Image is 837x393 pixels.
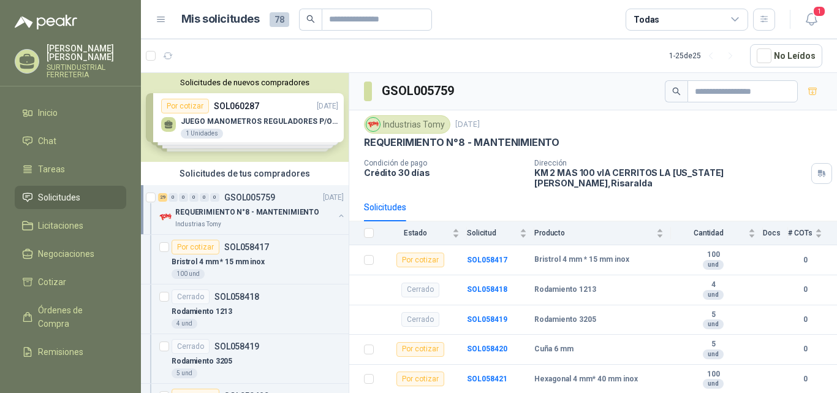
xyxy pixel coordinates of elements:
span: Chat [38,134,56,148]
span: Estado [381,229,450,237]
a: Por cotizarSOL058417Bristrol 4 mm * 15 mm inox100 und [141,235,349,284]
a: CerradoSOL058418Rodamiento 12134 und [141,284,349,334]
b: 100 [671,250,756,260]
button: Solicitudes de nuevos compradores [146,78,344,87]
span: search [306,15,315,23]
div: und [703,290,724,300]
a: Chat [15,129,126,153]
p: Industrias Tomy [175,219,221,229]
div: Cerrado [401,283,439,297]
a: Negociaciones [15,242,126,265]
b: Cuña 6 mm [534,345,574,354]
p: GSOL005759 [224,193,275,202]
div: Solicitudes [364,200,406,214]
p: KM 2 MAS 100 vIA CERRITOS LA [US_STATE] [PERSON_NAME] , Risaralda [534,167,806,188]
p: Rodamiento 1213 [172,306,232,318]
span: 78 [270,12,289,27]
div: Cerrado [172,339,210,354]
span: 1 [812,6,826,17]
span: Remisiones [38,345,83,359]
th: Docs [763,221,788,245]
img: Company Logo [158,210,173,224]
a: 29 0 0 0 0 0 GSOL005759[DATE] Company LogoREQUERIMIENTO N°8 - MANTENIMIENTOIndustrias Tomy [158,190,346,229]
span: Solicitudes [38,191,80,204]
span: search [672,87,681,96]
b: 0 [788,314,822,326]
div: 5 und [172,368,197,378]
h3: GSOL005759 [382,82,456,101]
div: Por cotizar [396,253,444,267]
a: Solicitudes [15,186,126,209]
button: 1 [800,9,822,31]
h1: Mis solicitudes [181,10,260,28]
div: Solicitudes de tus compradores [141,162,349,185]
p: SOL058418 [214,292,259,301]
a: Remisiones [15,340,126,364]
div: 0 [169,193,178,202]
b: 100 [671,370,756,380]
div: 0 [200,193,209,202]
a: Cotizar [15,270,126,294]
div: Industrias Tomy [364,115,450,134]
img: Company Logo [366,118,380,131]
b: 5 [671,340,756,349]
div: Por cotizar [396,342,444,357]
b: Rodamiento 1213 [534,285,596,295]
p: Bristrol 4 mm * 15 mm inox [172,256,265,268]
div: Por cotizar [172,240,219,254]
b: SOL058421 [467,375,507,383]
b: 0 [788,373,822,385]
th: Producto [534,221,671,245]
div: 0 [189,193,199,202]
b: Bristrol 4 mm * 15 mm inox [534,255,629,265]
div: Por cotizar [396,372,444,386]
a: Licitaciones [15,214,126,237]
span: # COTs [788,229,812,237]
div: 100 und [172,269,205,279]
div: 0 [210,193,219,202]
img: Logo peakr [15,15,77,29]
b: 0 [788,254,822,266]
div: Todas [634,13,659,26]
th: Solicitud [467,221,534,245]
p: Crédito 30 días [364,167,525,178]
p: [PERSON_NAME] [PERSON_NAME] [47,44,126,61]
span: Órdenes de Compra [38,303,115,330]
p: SURTINDUSTRIAL FERRETERIA [47,64,126,78]
b: Rodamiento 3205 [534,315,596,325]
span: Inicio [38,106,58,120]
div: und [703,260,724,270]
th: Estado [381,221,467,245]
a: SOL058419 [467,315,507,324]
span: Cotizar [38,275,66,289]
th: # COTs [788,221,837,245]
a: SOL058417 [467,256,507,264]
span: Solicitud [467,229,517,237]
p: [DATE] [455,119,480,131]
div: und [703,319,724,329]
div: Solicitudes de nuevos compradoresPor cotizarSOL060287[DATE] JUEGO MANOMETROS REGULADORES P/OXIGEN... [141,73,349,162]
b: 0 [788,343,822,355]
span: Licitaciones [38,219,83,232]
p: Dirección [534,159,806,167]
div: Cerrado [172,289,210,304]
p: [DATE] [323,192,344,204]
b: SOL058420 [467,345,507,353]
div: 1 - 25 de 25 [669,46,740,66]
span: Tareas [38,162,65,176]
div: und [703,349,724,359]
b: Hexagonal 4 mm* 40 mm inox [534,375,638,384]
th: Cantidad [671,221,763,245]
span: Cantidad [671,229,746,237]
div: 4 und [172,319,197,329]
a: CerradoSOL058419Rodamiento 32055 und [141,334,349,384]
a: Tareas [15,158,126,181]
button: No Leídos [750,44,822,67]
p: REQUERIMIENTO N°8 - MANTENIMIENTO [175,207,319,218]
div: 0 [179,193,188,202]
div: Cerrado [401,312,439,327]
b: 5 [671,310,756,320]
b: 0 [788,284,822,296]
b: SOL058418 [467,285,507,294]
